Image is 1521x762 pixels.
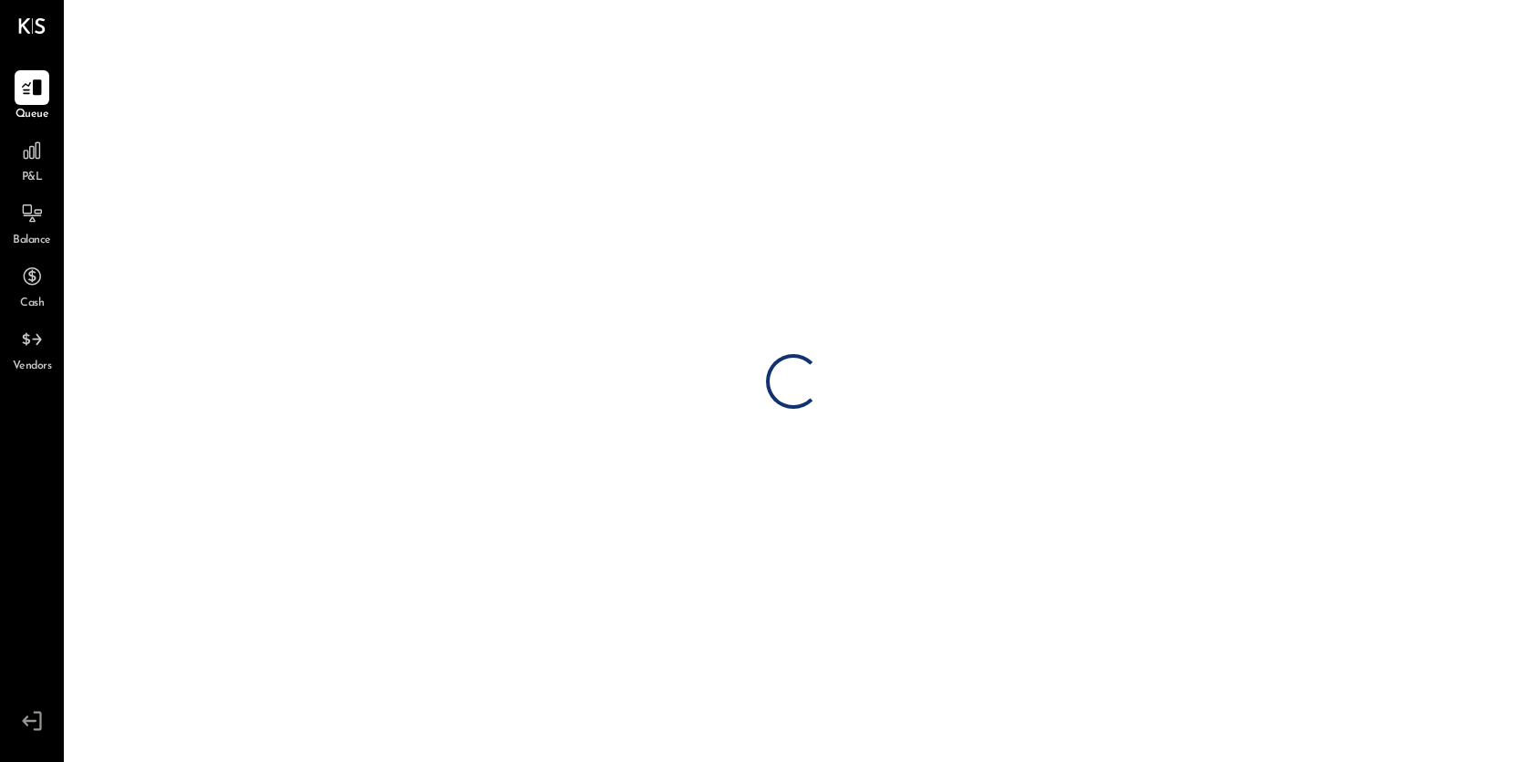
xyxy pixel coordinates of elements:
[1,322,63,375] a: Vendors
[22,170,43,186] span: P&L
[13,359,52,375] span: Vendors
[1,196,63,249] a: Balance
[1,133,63,186] a: P&L
[1,259,63,312] a: Cash
[1,70,63,123] a: Queue
[13,233,51,249] span: Balance
[20,296,44,312] span: Cash
[16,107,49,123] span: Queue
